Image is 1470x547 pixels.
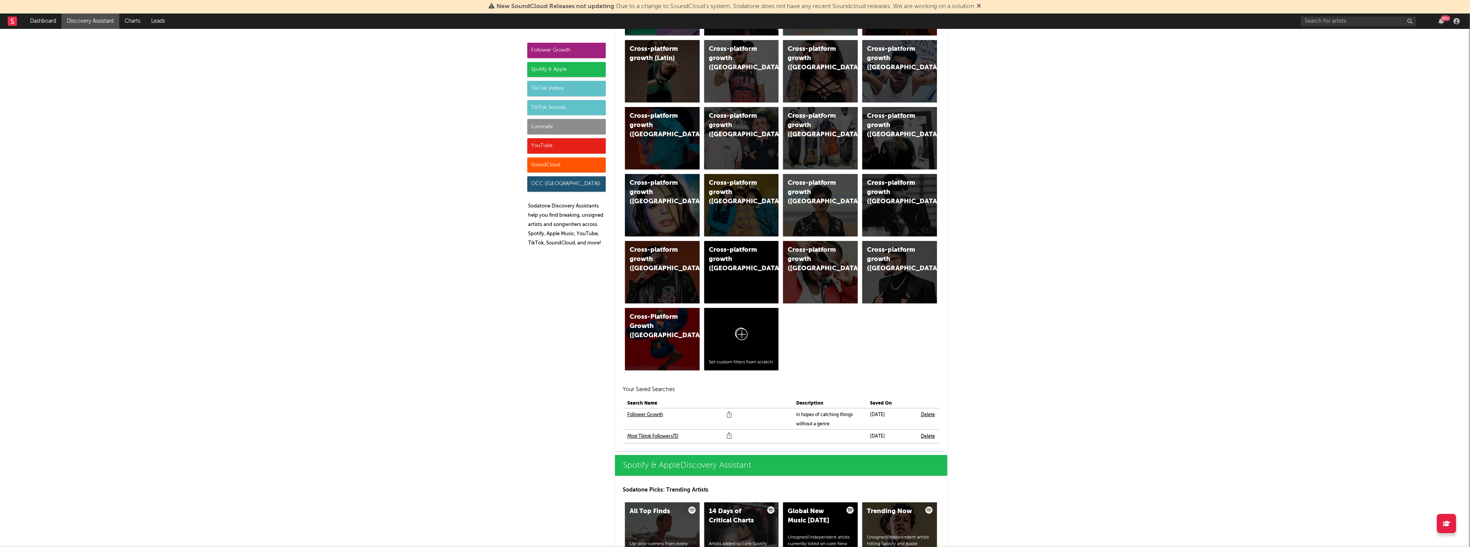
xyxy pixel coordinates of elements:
[623,485,940,495] p: Sodatone Picks: Trending Artists
[527,43,606,58] div: Follower Growth
[1441,15,1450,21] div: 99 +
[623,399,792,408] th: Search Name
[867,246,919,273] div: Cross-platform growth ([GEOGRAPHIC_DATA])
[528,202,606,248] p: Sodatone Discovery Assistants help you find breaking, unsigned artists and songwriters across Spo...
[788,179,840,206] div: Cross-platform growth ([GEOGRAPHIC_DATA])
[867,179,919,206] div: Cross-platform growth ([GEOGRAPHIC_DATA])
[527,176,606,192] div: OCC ([GEOGRAPHIC_DATA])
[625,174,700,236] a: Cross-platform growth ([GEOGRAPHIC_DATA])
[788,246,840,273] div: Cross-platform growth ([GEOGRAPHIC_DATA])
[1301,17,1416,26] input: Search for artists
[527,81,606,96] div: TikTok Videos
[627,410,663,420] a: Follower Growth
[630,45,682,63] div: Cross-platform growth (Latin)
[625,107,700,169] a: Cross-platform growth ([GEOGRAPHIC_DATA])
[704,241,779,303] a: Cross-platform growth ([GEOGRAPHIC_DATA]/[GEOGRAPHIC_DATA]/[GEOGRAPHIC_DATA])
[527,157,606,173] div: SoundCloud
[862,107,937,169] a: Cross-platform growth ([GEOGRAPHIC_DATA])
[867,112,919,139] div: Cross-platform growth ([GEOGRAPHIC_DATA])
[977,3,982,10] span: Dismiss
[865,408,916,430] td: [DATE]
[627,432,678,441] a: Most Tiktok Followers7D
[709,112,761,139] div: Cross-platform growth ([GEOGRAPHIC_DATA])
[862,174,937,236] a: Cross-platform growth ([GEOGRAPHIC_DATA])
[704,107,779,169] a: Cross-platform growth ([GEOGRAPHIC_DATA])
[623,385,940,394] h2: Your Saved Searches
[862,241,937,303] a: Cross-platform growth ([GEOGRAPHIC_DATA])
[630,313,682,340] div: Cross-Platform Growth ([GEOGRAPHIC_DATA])
[527,138,606,154] div: YouTube
[709,359,774,366] div: Set custom filters from scratch.
[630,246,682,273] div: Cross-platform growth ([GEOGRAPHIC_DATA])
[615,455,947,476] a: Spotify & AppleDiscovery Assistant
[865,430,916,443] td: [DATE]
[792,399,865,408] th: Description
[709,507,761,525] div: 14 Days of Critical Charts
[527,62,606,77] div: Spotify & Apple
[119,13,146,29] a: Charts
[25,13,62,29] a: Dashboard
[630,507,682,516] div: All Top Finds
[146,13,170,29] a: Leads
[497,3,615,10] span: New SoundCloud Releases not updating
[783,241,858,303] a: Cross-platform growth ([GEOGRAPHIC_DATA])
[709,45,761,72] div: Cross-platform growth ([GEOGRAPHIC_DATA])
[788,45,840,72] div: Cross-platform growth ([GEOGRAPHIC_DATA])
[792,408,865,430] td: in hopes of catching things without a genre
[709,246,761,273] div: Cross-platform growth ([GEOGRAPHIC_DATA]/[GEOGRAPHIC_DATA]/[GEOGRAPHIC_DATA])
[783,107,858,169] a: Cross-platform growth ([GEOGRAPHIC_DATA])
[630,179,682,206] div: Cross-platform growth ([GEOGRAPHIC_DATA])
[625,40,700,102] a: Cross-platform growth (Latin)
[865,399,916,408] th: Saved On
[497,3,975,10] span: : Due to a change to SoundCloud's system, Sodatone does not have any recent Soundcloud releases. ...
[867,507,919,516] div: Trending Now
[704,308,779,370] a: Set custom filters from scratch.
[788,112,840,139] div: Cross-platform growth ([GEOGRAPHIC_DATA])
[704,40,779,102] a: Cross-platform growth ([GEOGRAPHIC_DATA])
[788,507,840,525] div: Global New Music [DATE]
[783,174,858,236] a: Cross-platform growth ([GEOGRAPHIC_DATA])
[527,100,606,115] div: TikTok Sounds
[62,13,119,29] a: Discovery Assistant
[704,174,779,236] a: Cross-platform growth ([GEOGRAPHIC_DATA])
[916,408,940,430] td: Delete
[862,40,937,102] a: Cross-platform growth ([GEOGRAPHIC_DATA])
[916,430,940,443] td: Delete
[867,45,919,72] div: Cross-platform growth ([GEOGRAPHIC_DATA])
[709,179,761,206] div: Cross-platform growth ([GEOGRAPHIC_DATA])
[630,112,682,139] div: Cross-platform growth ([GEOGRAPHIC_DATA])
[783,40,858,102] a: Cross-platform growth ([GEOGRAPHIC_DATA])
[625,308,700,370] a: Cross-Platform Growth ([GEOGRAPHIC_DATA])
[625,241,700,303] a: Cross-platform growth ([GEOGRAPHIC_DATA])
[527,119,606,134] div: Luminate
[1438,18,1444,24] button: 99+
